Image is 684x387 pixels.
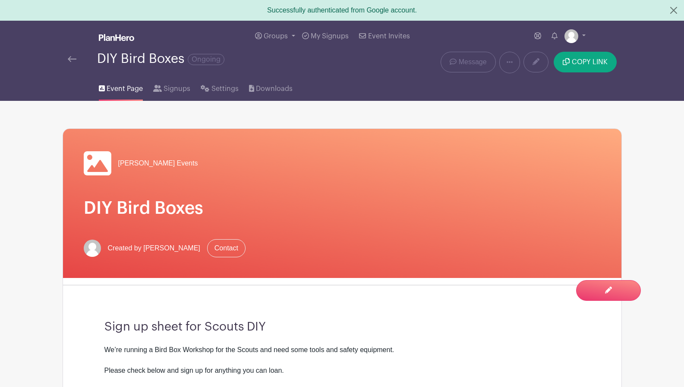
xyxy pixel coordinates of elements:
[97,52,224,66] div: DIY Bird Boxes
[84,198,601,218] h1: DIY Bird Boxes
[118,158,198,169] span: [PERSON_NAME] Events
[207,239,246,257] a: Contact
[84,240,101,257] img: default-ce2991bfa6775e67f084385cd625a349d9dcbb7a52a09fb2fda1e96e2d18dcdb.png
[459,57,487,67] span: Message
[68,56,76,62] img: back-arrow-29a5d9b10d5bd6ae65dc969a981735edf675c4d7a1fe02e03b50dbd4ba3cdb55.svg
[104,320,580,334] h3: Sign up sheet for Scouts DIY
[368,33,410,40] span: Event Invites
[311,33,349,40] span: My Signups
[264,33,288,40] span: Groups
[256,84,293,94] span: Downloads
[299,21,352,52] a: My Signups
[108,243,200,253] span: Created by [PERSON_NAME]
[99,73,143,101] a: Event Page
[252,21,299,52] a: Groups
[201,73,238,101] a: Settings
[572,59,608,66] span: COPY LINK
[356,21,413,52] a: Event Invites
[164,84,190,94] span: Signups
[554,52,616,72] button: COPY LINK
[188,54,224,65] span: Ongoing
[107,84,143,94] span: Event Page
[249,73,293,101] a: Downloads
[99,34,134,41] img: logo_white-6c42ec7e38ccf1d336a20a19083b03d10ae64f83f12c07503d8b9e83406b4c7d.svg
[564,29,578,43] img: default-ce2991bfa6775e67f084385cd625a349d9dcbb7a52a09fb2fda1e96e2d18dcdb.png
[211,84,239,94] span: Settings
[441,52,495,72] a: Message
[153,73,190,101] a: Signups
